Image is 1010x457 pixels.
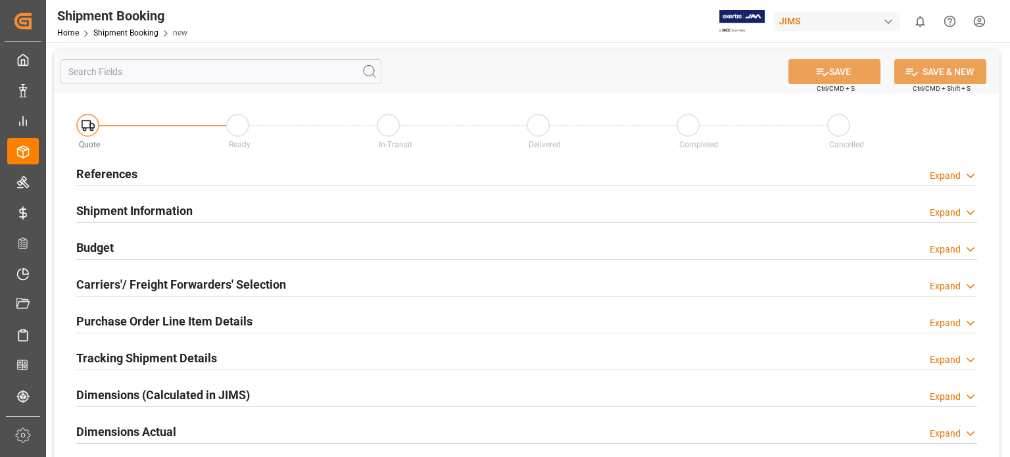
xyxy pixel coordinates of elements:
[76,165,137,183] h2: References
[774,12,900,31] div: JIMS
[930,353,961,367] div: Expand
[930,427,961,441] div: Expand
[930,316,961,330] div: Expand
[76,349,217,367] h2: Tracking Shipment Details
[57,6,187,26] div: Shipment Booking
[930,169,961,183] div: Expand
[930,206,961,220] div: Expand
[79,140,100,149] span: Quote
[774,9,905,34] button: JIMS
[894,59,986,84] button: SAVE & NEW
[817,84,855,93] span: Ctrl/CMD + S
[913,84,971,93] span: Ctrl/CMD + Shift + S
[679,140,718,149] span: Completed
[76,276,286,293] h2: Carriers'/ Freight Forwarders' Selection
[57,28,79,37] a: Home
[930,279,961,293] div: Expand
[93,28,158,37] a: Shipment Booking
[529,140,561,149] span: Delivered
[905,7,935,36] button: show 0 new notifications
[829,140,864,149] span: Cancelled
[719,10,765,33] img: Exertis%20JAM%20-%20Email%20Logo.jpg_1722504956.jpg
[935,7,965,36] button: Help Center
[76,312,252,330] h2: Purchase Order Line Item Details
[76,386,250,404] h2: Dimensions (Calculated in JIMS)
[76,423,176,441] h2: Dimensions Actual
[76,239,114,256] h2: Budget
[788,59,880,84] button: SAVE
[930,390,961,404] div: Expand
[229,140,251,149] span: Ready
[76,202,193,220] h2: Shipment Information
[930,243,961,256] div: Expand
[60,59,381,84] input: Search Fields
[379,140,412,149] span: In-Transit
